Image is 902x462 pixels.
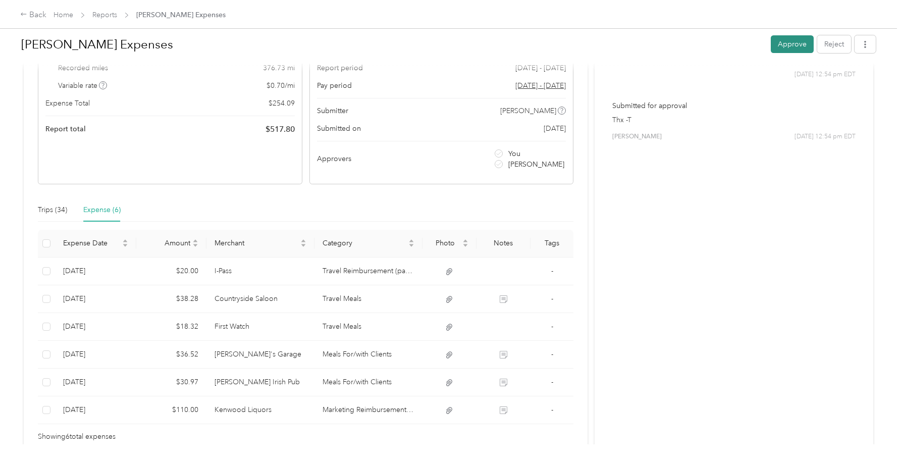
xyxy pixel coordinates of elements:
td: $30.97 [136,369,206,396]
th: Photo [422,230,476,258]
span: [DATE] [544,123,566,134]
td: $18.32 [136,313,206,341]
th: Amount [136,230,206,258]
td: - [530,258,574,285]
td: Fred's Garage [206,341,314,369]
span: caret-up [408,238,414,244]
td: Meals For/with Clients [314,369,422,396]
span: caret-down [462,242,468,248]
span: Approvers [317,153,351,164]
span: Submitted on [317,123,361,134]
td: Travel Reimbursement (parking, Tolls, Etc) [314,258,422,285]
td: Travel Meals [314,313,422,341]
td: 8-30-2025 [55,258,136,285]
span: caret-down [300,242,306,248]
td: $20.00 [136,258,206,285]
td: $110.00 [136,396,206,424]
td: I-Pass [206,258,314,285]
span: Merchant [215,239,298,247]
span: caret-up [192,238,198,244]
span: Category [323,239,406,247]
a: Home [54,11,73,19]
span: Expense Total [45,98,90,109]
td: 8-30-2025 [55,285,136,313]
th: Notes [476,230,530,258]
span: caret-down [192,242,198,248]
p: Thx -T [612,115,856,125]
td: - [530,396,574,424]
span: - [551,405,553,414]
span: [DATE] 12:54 pm EDT [794,70,856,79]
span: [PERSON_NAME] [612,132,662,141]
span: caret-up [462,238,468,244]
th: Merchant [206,230,314,258]
span: caret-up [122,238,128,244]
td: Kenwood Liquors [206,396,314,424]
div: Back [20,9,46,21]
span: Pay period [317,80,352,91]
td: - [530,369,574,396]
button: Reject [817,35,851,53]
td: Marketing Reimbursement - Details Pls! [314,396,422,424]
td: - [530,285,574,313]
span: You [508,148,520,159]
td: Countryside Saloon [206,285,314,313]
a: Reports [92,11,117,19]
span: - [551,322,553,331]
td: $38.28 [136,285,206,313]
span: [PERSON_NAME] [500,106,556,116]
span: - [551,267,553,275]
span: caret-down [408,242,414,248]
span: Report total [45,124,86,134]
span: Showing 6 total expenses [38,431,116,442]
td: 8-25-2025 [55,396,136,424]
span: - [551,294,553,303]
td: 8-26-2025 [55,341,136,369]
div: Trips (34) [38,204,67,216]
span: Photo [431,239,460,247]
span: [PERSON_NAME] Expenses [136,10,226,20]
span: $ 254.09 [269,98,295,109]
span: [DATE] 12:54 pm EDT [794,132,856,141]
span: $ 517.80 [266,123,295,135]
td: Travel Meals [314,285,422,313]
span: [PERSON_NAME] [508,159,564,170]
th: Tags [530,230,574,258]
td: - [530,313,574,341]
td: $36.52 [136,341,206,369]
span: Amount [144,239,190,247]
p: Submitted for approval [612,100,856,111]
span: caret-up [300,238,306,244]
div: Tags [539,239,566,247]
h1: Terri Haddon Expenses [21,32,764,57]
td: - [530,341,574,369]
span: caret-down [122,242,128,248]
td: Quigley's Irish Pub [206,369,314,396]
td: 8-25-2025 [55,369,136,396]
span: Variable rate [58,80,108,91]
span: $ 0.70 / mi [267,80,295,91]
span: Expense Date [63,239,120,247]
span: Submitter [317,106,348,116]
td: Meals For/with Clients [314,341,422,369]
iframe: Everlance-gr Chat Button Frame [845,405,902,462]
th: Category [314,230,422,258]
td: First Watch [206,313,314,341]
span: - [551,378,553,386]
span: Go to pay period [515,80,566,91]
span: - [551,350,553,358]
button: Approve [771,35,814,53]
div: Expense (6) [83,204,121,216]
th: Expense Date [55,230,136,258]
td: 8-27-2025 [55,313,136,341]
